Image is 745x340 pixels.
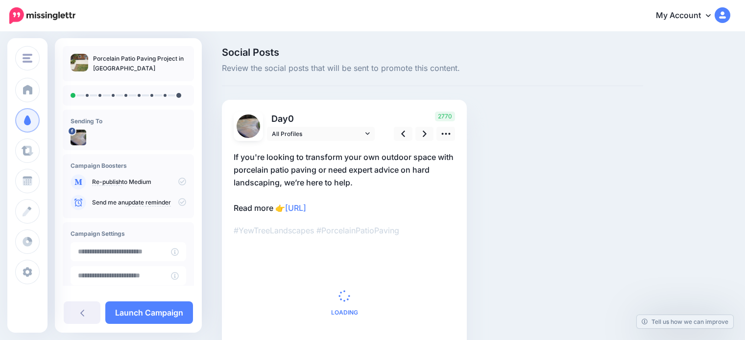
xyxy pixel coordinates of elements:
img: Missinglettr [9,7,75,24]
h4: Campaign Boosters [71,162,186,169]
p: #YewTreeLandscapes #PorcelainPatioPaving [234,224,455,237]
span: Social Posts [222,47,643,57]
p: Send me an [92,198,186,207]
a: Re-publish [92,178,122,186]
span: All Profiles [272,129,363,139]
p: If you're looking to transform your own outdoor space with porcelain patio paving or need expert ... [234,151,455,214]
a: My Account [646,4,730,28]
img: a77cc9715c15b09fed5fbd3d7f156939_thumb.jpg [71,54,88,71]
a: Tell us how we can improve [637,315,733,328]
img: menu.png [23,54,32,63]
h4: Campaign Settings [71,230,186,237]
p: Porcelain Patio Paving Project in [GEOGRAPHIC_DATA] [93,54,186,73]
h4: Sending To [71,117,186,125]
div: Loading [331,290,358,316]
a: update reminder [125,199,171,206]
span: Review the social posts that will be sent to promote this content. [222,62,643,75]
span: 2770 [435,112,455,121]
p: to Medium [92,178,186,186]
img: picture-bsa66978.png [237,114,260,138]
span: 0 [288,113,294,124]
img: picture-bsa66978.png [71,130,86,145]
a: [URL] [285,203,306,213]
a: All Profiles [267,127,375,141]
p: Day [267,112,376,126]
